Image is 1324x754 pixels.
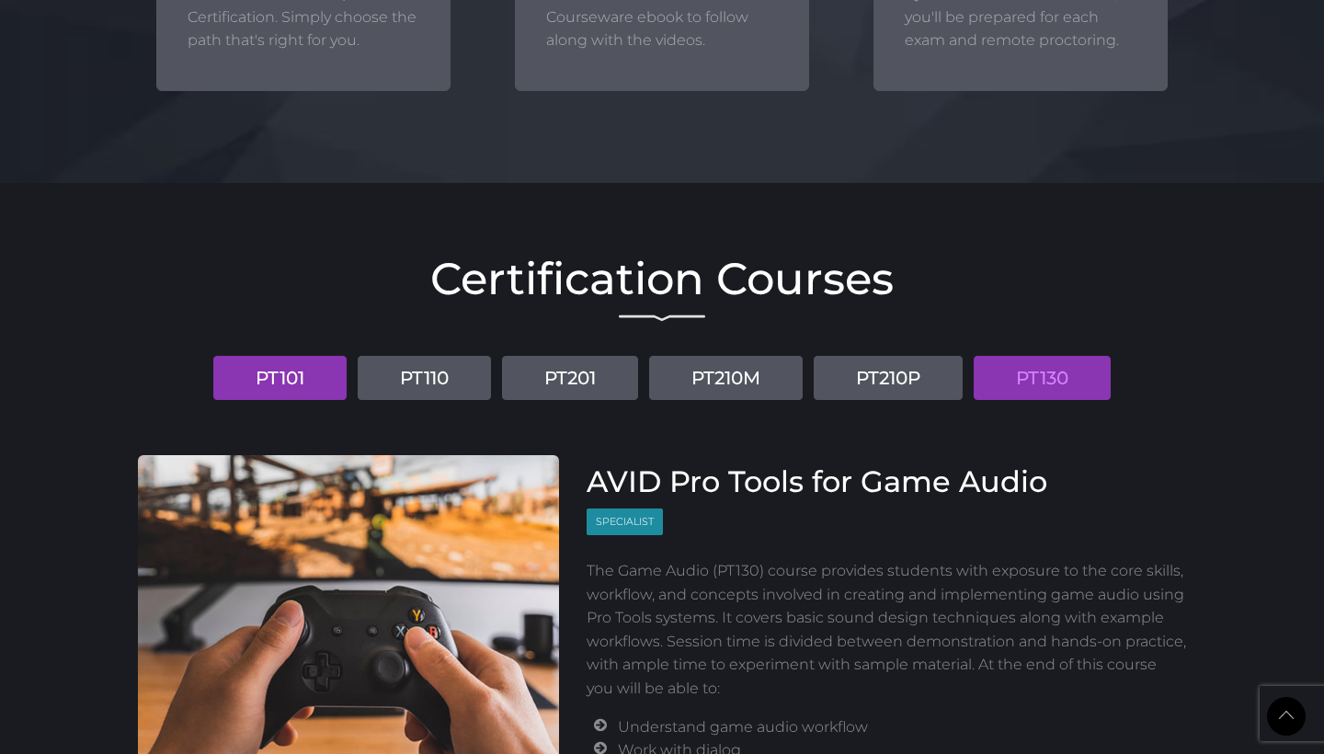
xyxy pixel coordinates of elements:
li: Understand game audio workflow [618,715,1186,739]
h3: AVID Pro Tools for Game Audio [587,464,1187,499]
h2: Certification Courses [138,257,1186,301]
a: Back to Top [1267,697,1306,736]
a: PT201 [502,356,638,400]
a: PT130 [974,356,1111,400]
a: PT101 [213,356,347,400]
a: PT210P [814,356,963,400]
img: decorative line [619,314,705,322]
a: PT110 [358,356,491,400]
a: PT210M [649,356,803,400]
span: Specialist [587,508,663,535]
p: The Game Audio (PT130) course provides students with exposure to the core skills, workflow, and c... [587,559,1187,701]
